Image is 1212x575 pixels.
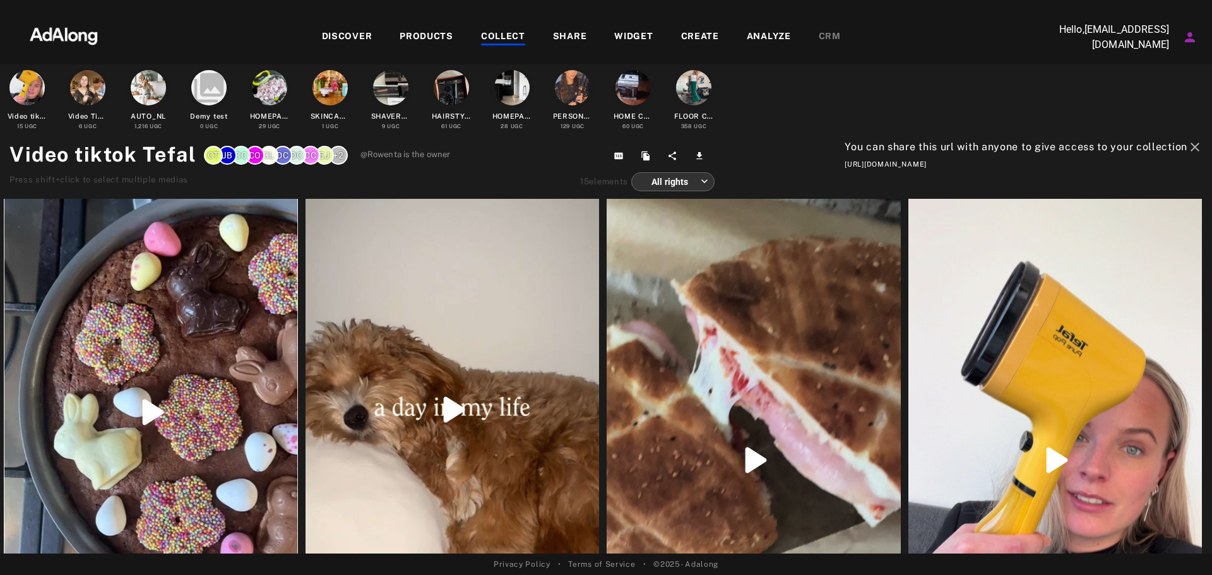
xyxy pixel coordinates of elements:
h1: Video tiktok Tefal [9,139,196,170]
div: UGC [322,122,339,131]
button: Download [688,147,715,165]
iframe: Chat Widget [1149,514,1212,575]
div: Conseil [246,146,264,165]
div: ANALYZE [747,30,791,45]
div: +2 [329,146,348,165]
span: 9 [382,123,386,129]
div: Ctavlaridis [204,146,223,165]
span: 6 [79,123,83,129]
div: PERSONAL CARE NL [553,111,593,122]
div: Demy test [190,111,227,122]
div: HOME COMFORT NL [614,111,653,122]
div: PRODUCTS [400,30,453,45]
div: FLOOR CARE NL [674,111,714,122]
span: © 2025 - Adalong [653,559,718,570]
div: UGC [17,122,37,131]
div: UGC [681,122,707,131]
div: elements [580,175,628,188]
span: 358 [681,123,692,129]
div: UGC [200,122,218,131]
div: cfleissner@groupeseb.com [301,146,320,165]
span: 1,216 [134,123,148,129]
div: Press shift+click to select multiple medias [9,174,450,186]
div: COLLECT [481,30,525,45]
div: UGC [561,122,585,131]
div: You can share this url with anyone to give access to your collection [845,139,1187,159]
div: SKINCARE NL [311,111,350,122]
i: collections [191,70,227,105]
div: dcavalini@groupeseb.com [287,146,306,165]
span: @Rowenta is the owner [360,148,450,161]
div: dkeiman@groupeseb.com [273,146,292,165]
div: Video Tiktok Rowenta [68,111,108,122]
p: Hello, [EMAIL_ADDRESS][DOMAIN_NAME] [1043,22,1169,52]
span: • [643,559,646,570]
span: 29 [259,123,266,129]
span: 0 [200,123,204,129]
a: Terms of Service [568,559,635,570]
div: UGC [134,122,162,131]
div: Jbeniere [218,146,237,165]
div: HOMEPAGE_ROWENTA_NL [492,111,532,122]
div: CRM [819,30,841,45]
button: Account settings [1179,27,1201,48]
div: UGC [79,122,97,131]
div: DISCOVER [322,30,372,45]
button: Share [661,147,688,165]
div: HOMEPAGE_TEFAL_NL [250,111,290,122]
span: 60 [622,123,629,129]
div: WIDGET [614,30,653,45]
div: SHAVERS NL [371,111,411,122]
div: Cclerc [232,146,251,165]
button: Duplicate collection [634,147,662,165]
span: 61 [441,123,447,129]
a: Privacy Policy [494,559,550,570]
div: Clboyer [259,146,278,165]
img: 63233d7d88ed69de3c212112c67096b6.png [8,16,119,54]
span: • [558,559,561,570]
div: UGC [501,122,523,131]
div: All rights [643,165,708,198]
div: Chatwidget [1149,514,1212,575]
span: 28 [501,123,508,129]
span: 129 [561,123,570,129]
i: close [1187,139,1203,155]
div: UGC [259,122,280,131]
div: UGC [441,122,461,131]
div: SHARE [553,30,587,45]
div: UGC [382,122,400,131]
div: [URL][DOMAIN_NAME] [845,159,1203,170]
div: AUTO_NL [131,111,166,122]
span: 1 [322,123,324,129]
button: Copy collection ID [607,147,634,165]
div: UGC [622,122,644,131]
div: Ejurkovic [315,146,334,165]
div: CREATE [681,30,719,45]
div: Video tiktok Tefal [8,111,47,122]
div: HAIRSTYLING NL [432,111,472,122]
span: 15 [17,123,23,129]
span: 15 [580,177,589,186]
